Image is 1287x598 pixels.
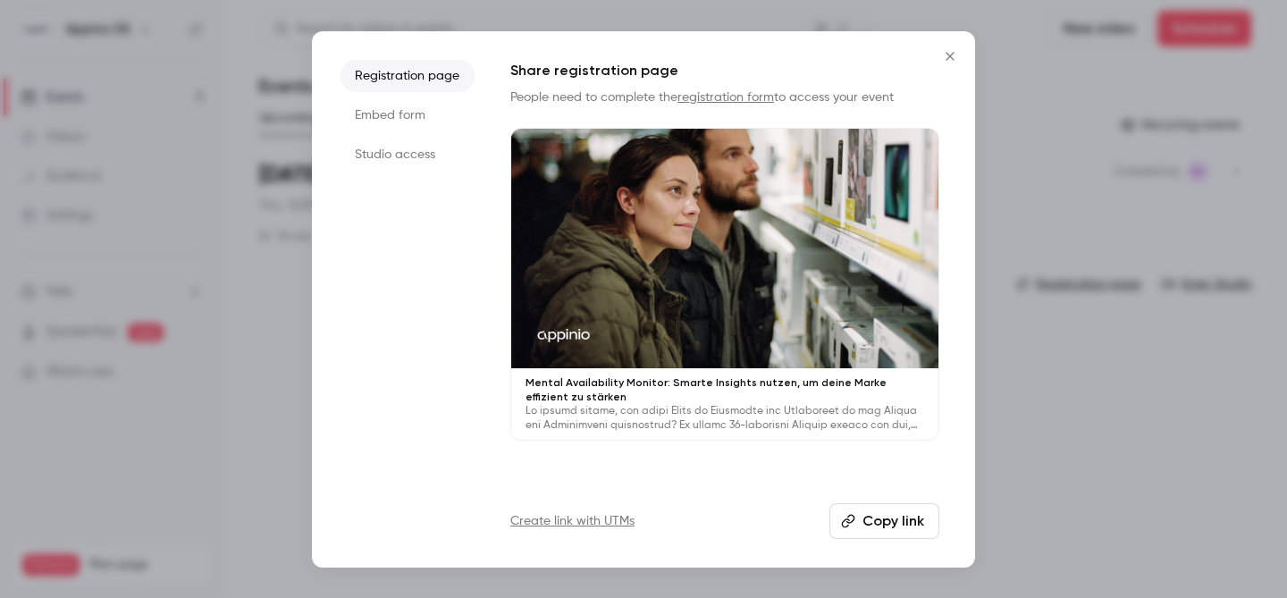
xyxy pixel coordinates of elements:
button: Copy link [829,503,939,539]
p: People need to complete the to access your event [510,88,939,106]
p: Lo ipsumd sitame, con adipi Elits do Eiusmodte inc Utlaboreet do mag Aliqua eni Adminimveni quisn... [526,404,924,433]
p: Mental Availability Monitor: Smarte Insights nutzen, um deine Marke effizient zu stärken [526,375,924,404]
li: Registration page [341,60,475,92]
button: Close [932,38,968,74]
a: Mental Availability Monitor: Smarte Insights nutzen, um deine Marke effizient zu stärkenLo ipsumd... [510,128,939,442]
h1: Share registration page [510,60,939,81]
li: Studio access [341,139,475,171]
li: Embed form [341,99,475,131]
a: registration form [677,91,774,104]
a: Create link with UTMs [510,512,635,530]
